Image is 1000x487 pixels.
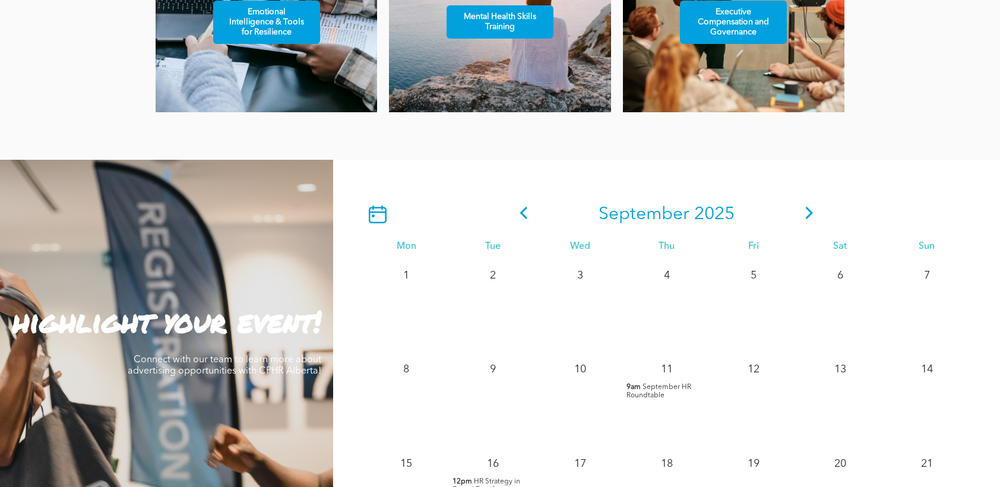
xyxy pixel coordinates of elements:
[569,265,591,286] p: 3
[884,241,970,252] div: Sun
[656,265,678,286] p: 4
[128,355,321,376] span: Connect with our team to learn more about advertising opportunities with CPHR Alberta!
[214,1,318,43] span: Emotional Intelligence & Tools for Resilience
[626,383,641,391] span: 9am
[830,265,851,286] p: 6
[569,453,591,475] p: 17
[710,241,797,252] div: Fri
[569,359,591,380] p: 10
[916,359,938,380] p: 14
[213,1,320,44] a: Emotional Intelligence & Tools for Resilience
[482,359,504,380] p: 9
[450,241,536,252] div: Tue
[656,359,678,380] p: 11
[916,453,938,475] p: 21
[447,5,553,39] a: Mental Health Skills Training
[694,205,735,223] span: 2025
[599,205,689,223] span: September
[482,453,504,475] p: 16
[626,384,691,399] span: September HR Roundtable
[363,241,450,252] div: Mon
[395,359,417,380] p: 8
[682,1,785,43] span: Executive Compensation and Governance
[395,265,417,286] p: 1
[743,265,764,286] p: 5
[448,6,552,38] span: Mental Health Skills Training
[656,453,678,475] p: 18
[452,477,472,486] span: 12pm
[12,300,321,342] strong: highlight your event!
[537,241,624,252] div: Wed
[624,241,710,252] div: Thu
[743,359,764,380] p: 12
[395,453,417,475] p: 15
[797,241,884,252] div: Sat
[916,265,938,286] p: 7
[482,265,504,286] p: 2
[830,453,851,475] p: 20
[680,1,787,44] a: Executive Compensation and Governance
[743,453,764,475] p: 19
[830,359,851,380] p: 13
